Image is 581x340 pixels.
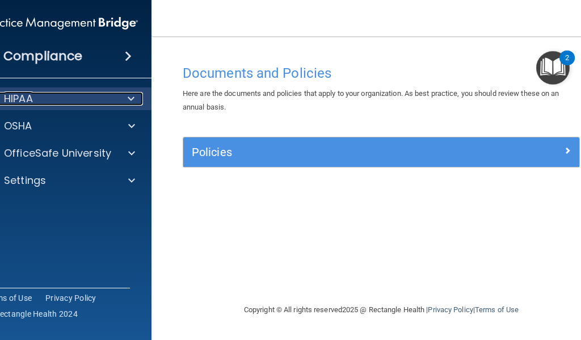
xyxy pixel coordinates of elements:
p: HIPAA [4,92,33,106]
a: Privacy Policy [45,292,96,304]
a: Terms of Use [475,305,519,314]
div: 2 [565,58,569,73]
p: OSHA [4,119,32,133]
p: Settings [4,174,46,187]
h4: Documents and Policies [183,66,580,81]
p: OfficeSafe University [4,146,111,160]
a: Policies [192,143,571,161]
a: Privacy Policy [428,305,473,314]
span: Here are the documents and policies that apply to your organization. As best practice, you should... [183,89,559,111]
button: Open Resource Center, 2 new notifications [536,51,570,85]
h4: Compliance [3,48,82,64]
h5: Policies [192,146,472,158]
